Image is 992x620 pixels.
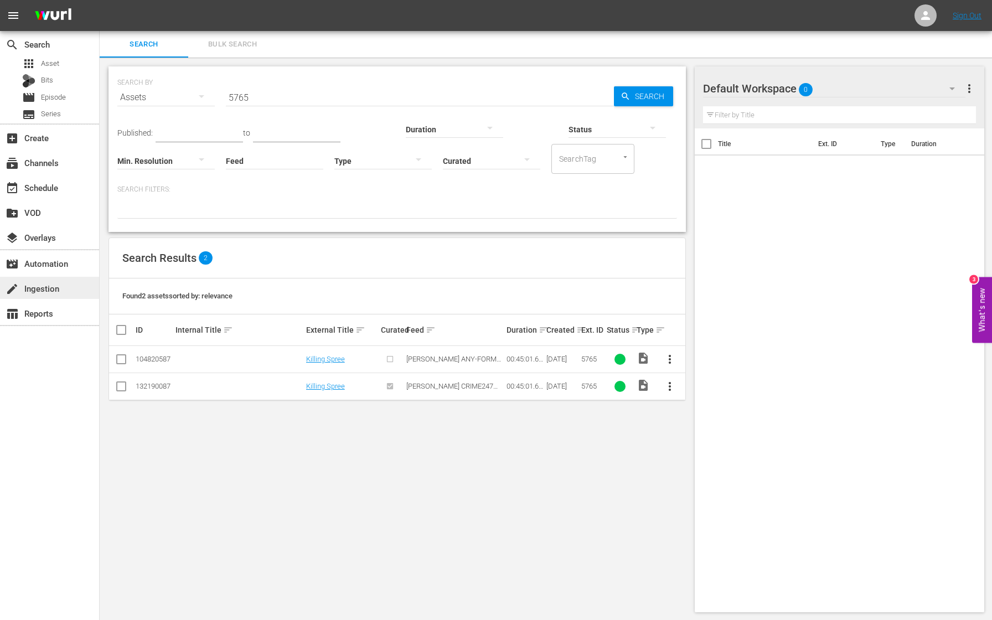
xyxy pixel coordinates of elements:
span: Published: [117,128,153,137]
span: Episode [22,91,35,104]
span: to [243,128,250,137]
span: VOD [6,206,19,220]
span: Search [631,86,673,106]
div: 104820587 [136,355,172,363]
span: sort [426,325,436,335]
div: Feed [406,323,503,337]
span: Video [637,352,650,365]
div: Default Workspace [703,73,965,104]
div: 00:45:01.695 [507,355,543,363]
a: Killing Spree [306,355,345,363]
th: Ext. ID [812,128,874,159]
div: 3 [969,275,978,284]
th: Title [718,128,812,159]
span: 0 [799,78,813,101]
button: Open [620,152,631,162]
div: Internal Title [175,323,302,337]
span: Overlays [6,231,19,245]
span: Bulk Search [195,38,270,51]
div: 00:45:01.695 [507,382,543,390]
span: 2 [199,251,213,265]
span: more_vert [663,353,676,366]
div: External Title [306,323,378,337]
span: Automation [6,257,19,271]
th: Type [874,128,905,159]
span: sort [355,325,365,335]
span: [PERSON_NAME] ANY-FORM AETV [406,355,501,371]
span: Search [106,38,182,51]
span: [PERSON_NAME] CRIME247 ANY-FORM AETV [406,382,498,399]
span: Search Results [122,251,197,265]
span: more_vert [663,380,676,393]
span: Search [6,38,19,51]
div: Duration [507,323,543,337]
div: Created [546,323,578,337]
div: Bits [22,74,35,87]
span: sort [223,325,233,335]
span: Channels [6,157,19,170]
span: Series [22,108,35,121]
span: Reports [6,307,19,321]
img: ans4CAIJ8jUAAAAAAAAAAAAAAAAAAAAAAAAgQb4GAAAAAAAAAAAAAAAAAAAAAAAAJMjXAAAAAAAAAAAAAAAAAAAAAAAAgAT5G... [27,3,80,29]
button: Search [614,86,673,106]
div: Assets [117,82,215,113]
span: Asset [22,57,35,70]
span: Ingestion [6,282,19,296]
button: Open Feedback Widget [972,277,992,343]
a: Sign Out [953,11,981,20]
span: sort [576,325,586,335]
span: 5765 [581,355,597,363]
button: more_vert [963,75,976,102]
span: Asset [41,58,59,69]
div: Status [607,323,633,337]
span: more_vert [963,82,976,95]
button: more_vert [657,346,683,373]
span: Found 2 assets sorted by: relevance [122,292,232,300]
button: more_vert [657,373,683,400]
span: Series [41,108,61,120]
div: Curated [381,325,402,334]
span: sort [631,325,641,335]
span: 5765 [581,382,597,390]
div: ID [136,325,172,334]
a: Killing Spree [306,382,345,390]
p: Search Filters: [117,185,677,194]
span: Bits [41,75,53,86]
span: Video [637,379,650,392]
span: menu [7,9,20,22]
div: [DATE] [546,382,578,390]
span: sort [539,325,549,335]
span: Create [6,132,19,145]
div: 132190087 [136,382,172,390]
span: Episode [41,92,66,103]
span: Schedule [6,182,19,195]
th: Duration [905,128,971,159]
div: [DATE] [546,355,578,363]
div: Ext. ID [581,325,603,334]
div: Type [637,323,653,337]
